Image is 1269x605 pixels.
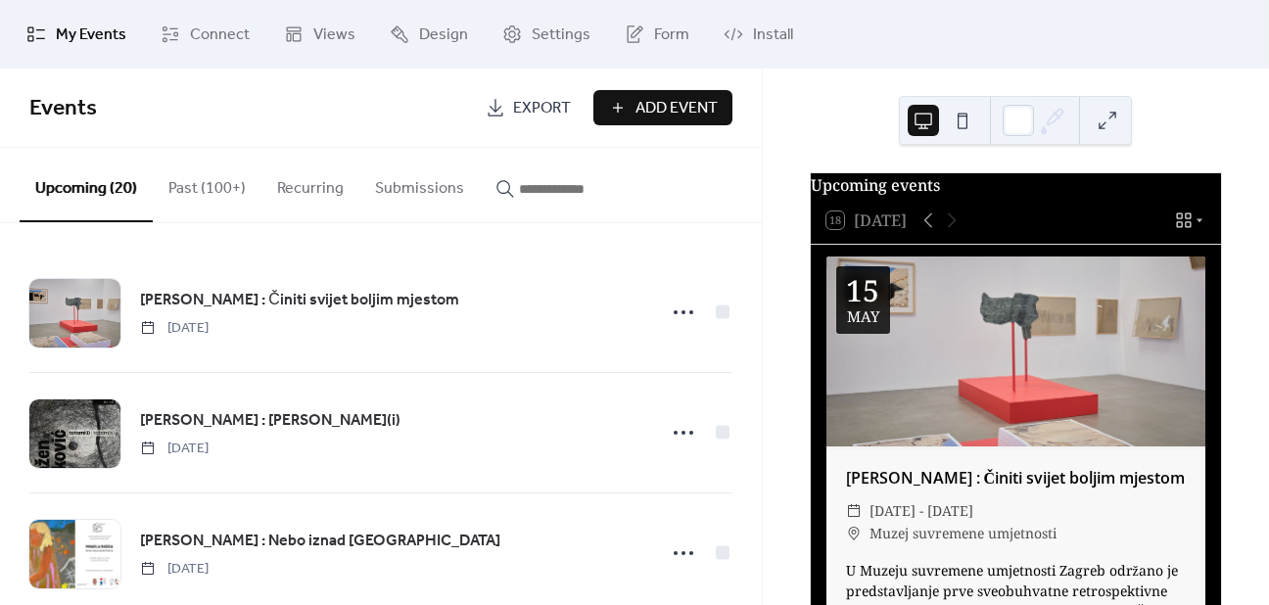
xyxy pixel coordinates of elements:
[513,97,571,120] span: Export
[140,439,209,459] span: [DATE]
[140,288,459,313] a: [PERSON_NAME] : Činiti svijet boljim mjestom
[811,173,1221,197] div: Upcoming events
[140,409,400,433] span: [PERSON_NAME] : [PERSON_NAME](i)
[140,559,209,580] span: [DATE]
[153,148,261,220] button: Past (100+)
[846,276,879,305] div: 15
[846,522,862,545] div: ​
[826,466,1205,489] div: [PERSON_NAME] : Činiti svijet boljim mjestom
[140,408,400,434] a: [PERSON_NAME] : [PERSON_NAME](i)
[359,148,480,220] button: Submissions
[29,87,97,130] span: Events
[532,23,590,47] span: Settings
[471,90,586,125] a: Export
[56,23,126,47] span: My Events
[140,530,500,553] span: [PERSON_NAME] : Nebo iznad [GEOGRAPHIC_DATA]
[846,499,862,523] div: ​
[488,8,605,61] a: Settings
[375,8,483,61] a: Design
[190,23,250,47] span: Connect
[140,529,500,554] a: [PERSON_NAME] : Nebo iznad [GEOGRAPHIC_DATA]
[869,499,973,523] span: [DATE] - [DATE]
[146,8,264,61] a: Connect
[654,23,689,47] span: Form
[635,97,718,120] span: Add Event
[269,8,370,61] a: Views
[313,23,355,47] span: Views
[709,8,808,61] a: Install
[610,8,704,61] a: Form
[12,8,141,61] a: My Events
[20,148,153,222] button: Upcoming (20)
[419,23,468,47] span: Design
[140,318,209,339] span: [DATE]
[847,309,879,324] div: May
[593,90,732,125] button: Add Event
[261,148,359,220] button: Recurring
[869,522,1057,545] span: Muzej suvremene umjetnosti
[140,289,459,312] span: [PERSON_NAME] : Činiti svijet boljim mjestom
[753,23,793,47] span: Install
